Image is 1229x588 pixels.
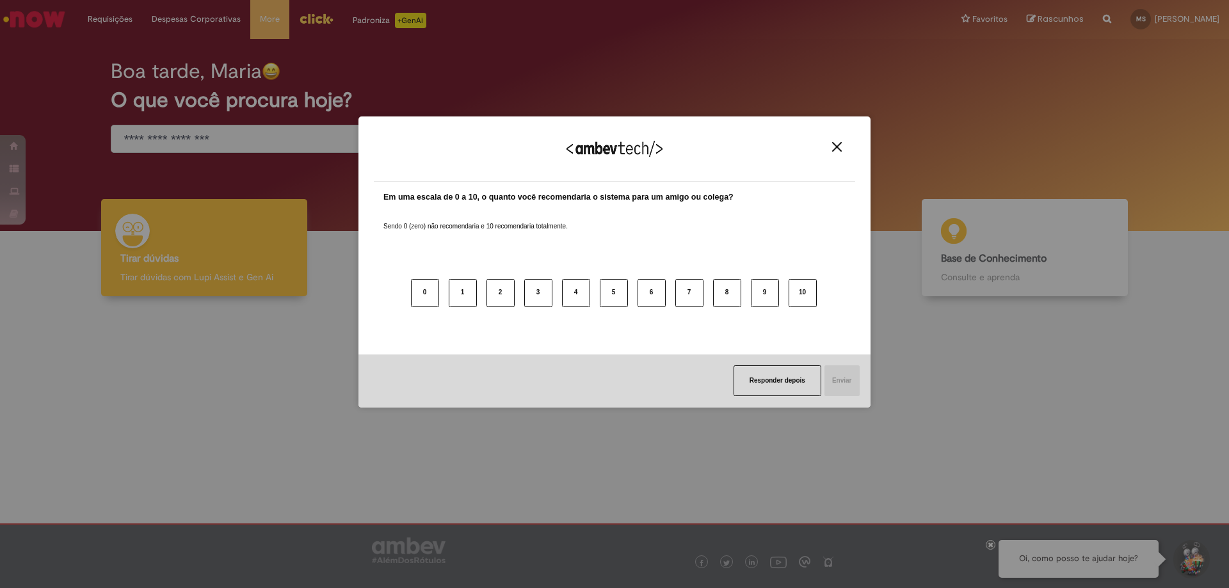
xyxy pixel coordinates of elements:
[566,141,663,157] img: Logo Ambevtech
[675,279,703,307] button: 7
[449,279,477,307] button: 1
[713,279,741,307] button: 8
[734,365,821,396] button: Responder depois
[383,207,568,231] label: Sendo 0 (zero) não recomendaria e 10 recomendaria totalmente.
[832,142,842,152] img: Close
[828,141,846,152] button: Close
[411,279,439,307] button: 0
[600,279,628,307] button: 5
[562,279,590,307] button: 4
[524,279,552,307] button: 3
[638,279,666,307] button: 6
[486,279,515,307] button: 2
[751,279,779,307] button: 9
[383,191,734,203] label: Em uma escala de 0 a 10, o quanto você recomendaria o sistema para um amigo ou colega?
[789,279,817,307] button: 10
